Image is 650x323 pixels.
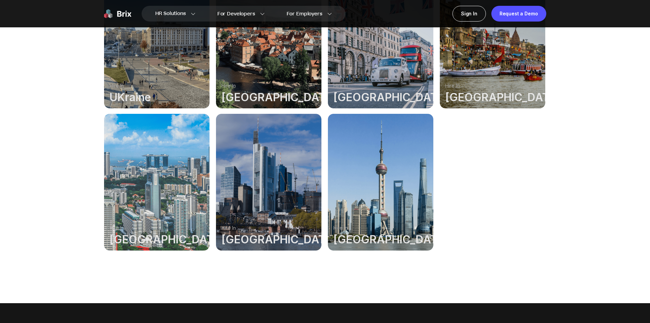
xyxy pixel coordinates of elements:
a: Request a Demo [491,6,546,22]
a: hire in[GEOGRAPHIC_DATA] [104,114,211,251]
a: hire in[GEOGRAPHIC_DATA] [328,114,434,251]
span: For Developers [217,10,255,17]
a: Sign In [452,6,486,22]
a: hire in[GEOGRAPHIC_DATA] [216,114,322,251]
span: For Employers [287,10,322,17]
span: HR Solutions [155,8,186,19]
